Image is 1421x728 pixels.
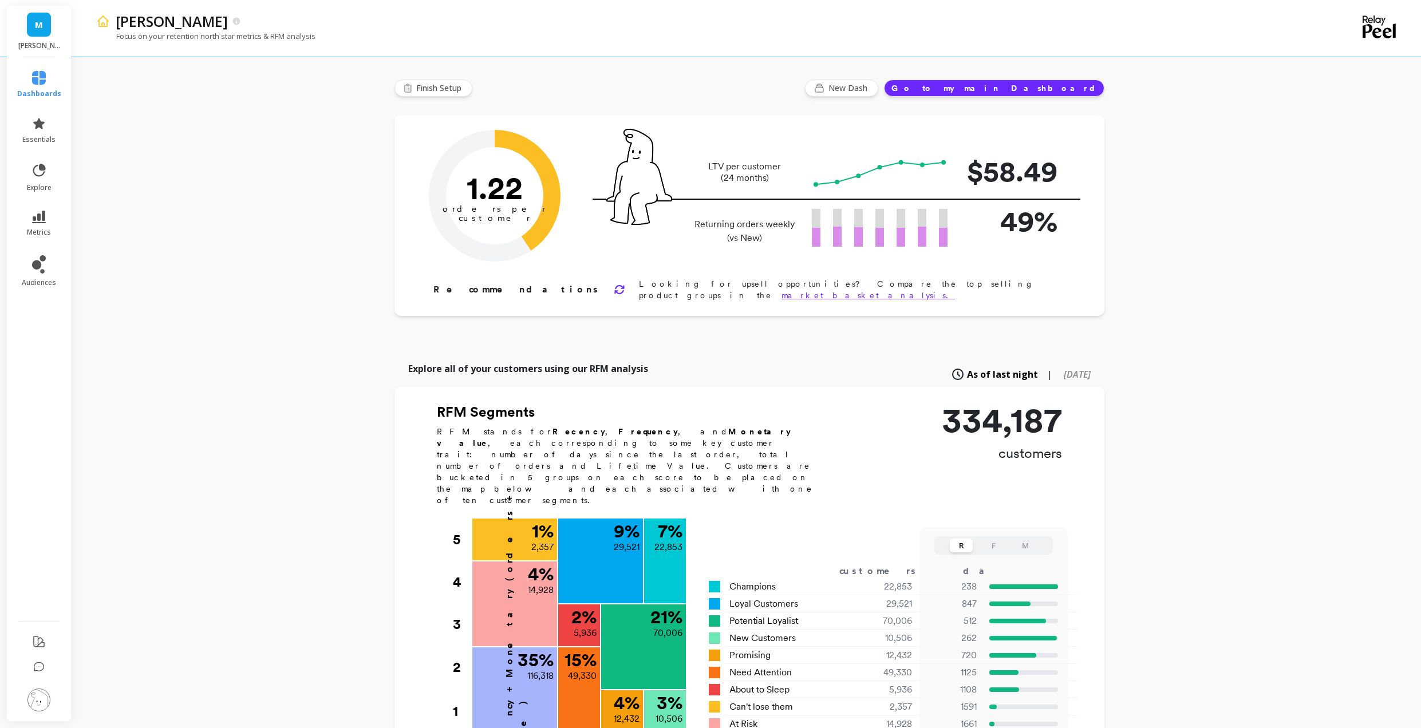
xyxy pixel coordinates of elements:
[654,540,682,554] p: 22,853
[729,666,792,679] span: Need Attention
[691,217,798,245] p: Returning orders weekly (vs New)
[926,614,977,628] p: 512
[27,228,51,237] span: metrics
[729,614,798,628] span: Potential Loyalist
[844,700,926,714] div: 2,357
[437,426,826,506] p: RFM stands for , , and , each corresponding to some key customer trait: number of days since the ...
[614,540,640,554] p: 29,521
[528,583,554,597] p: 14,928
[614,522,640,540] p: 9 %
[729,597,798,611] span: Loyal Customers
[967,367,1038,381] span: As of last night
[96,31,315,41] p: Focus on your retention north star metrics & RFM analysis
[781,291,955,300] a: market basket analysis.
[963,564,1010,578] div: days
[966,200,1057,243] p: 49%
[467,169,523,207] text: 1.22
[926,597,977,611] p: 847
[942,444,1062,462] p: customers
[884,80,1104,97] button: Go to my main Dashboard
[17,89,61,98] span: dashboards
[22,135,56,144] span: essentials
[729,631,796,645] span: New Customers
[618,427,678,436] b: Frequency
[839,564,932,578] div: customers
[950,539,973,552] button: R
[408,362,648,375] p: Explore all of your customers using our RFM analysis
[552,427,605,436] b: Recency
[650,608,682,626] p: 21 %
[453,561,471,603] div: 4
[453,646,471,689] div: 2
[96,14,110,28] img: header icon
[531,540,554,554] p: 2,357
[614,712,640,726] p: 12,432
[116,11,228,31] p: maude
[926,648,977,662] p: 720
[805,80,878,97] button: New Dash
[528,565,554,583] p: 4 %
[729,700,793,714] span: Can't lose them
[926,580,977,594] p: 238
[926,631,977,645] p: 262
[844,614,926,628] div: 70,006
[416,82,465,94] span: Finish Setup
[532,522,554,540] p: 1 %
[982,539,1005,552] button: F
[518,651,554,669] p: 35 %
[437,403,826,421] h2: RFM Segments
[1014,539,1037,552] button: M
[926,666,977,679] p: 1125
[844,666,926,679] div: 49,330
[691,161,798,184] p: LTV per customer (24 months)
[729,648,771,662] span: Promising
[1047,367,1052,381] span: |
[658,522,682,540] p: 7 %
[574,626,597,640] p: 5,936
[443,204,547,214] tspan: orders per
[844,631,926,645] div: 10,506
[614,694,640,712] p: 4 %
[844,580,926,594] div: 22,853
[729,580,776,594] span: Champions
[433,283,600,296] p: Recommendations
[27,689,50,711] img: profile picture
[729,683,790,697] span: About to Sleep
[568,669,597,683] p: 49,330
[565,651,597,669] p: 15 %
[653,626,682,640] p: 70,006
[828,82,871,94] span: New Dash
[527,669,554,683] p: 116,318
[22,278,56,287] span: audiences
[942,403,1062,437] p: 334,187
[459,213,531,223] tspan: customer
[656,712,682,726] p: 10,506
[606,129,672,225] img: pal seatted on line
[926,700,977,714] p: 1591
[966,150,1057,193] p: $58.49
[926,683,977,697] p: 1108
[571,608,597,626] p: 2 %
[27,183,52,192] span: explore
[1064,368,1091,381] span: [DATE]
[844,648,926,662] div: 12,432
[35,18,43,31] span: M
[453,603,471,646] div: 3
[453,519,471,561] div: 5
[844,683,926,697] div: 5,936
[639,278,1068,301] p: Looking for upsell opportunities? Compare the top selling product groups in the
[844,597,926,611] div: 29,521
[18,41,60,50] p: maude
[657,694,682,712] p: 3 %
[394,80,472,97] button: Finish Setup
